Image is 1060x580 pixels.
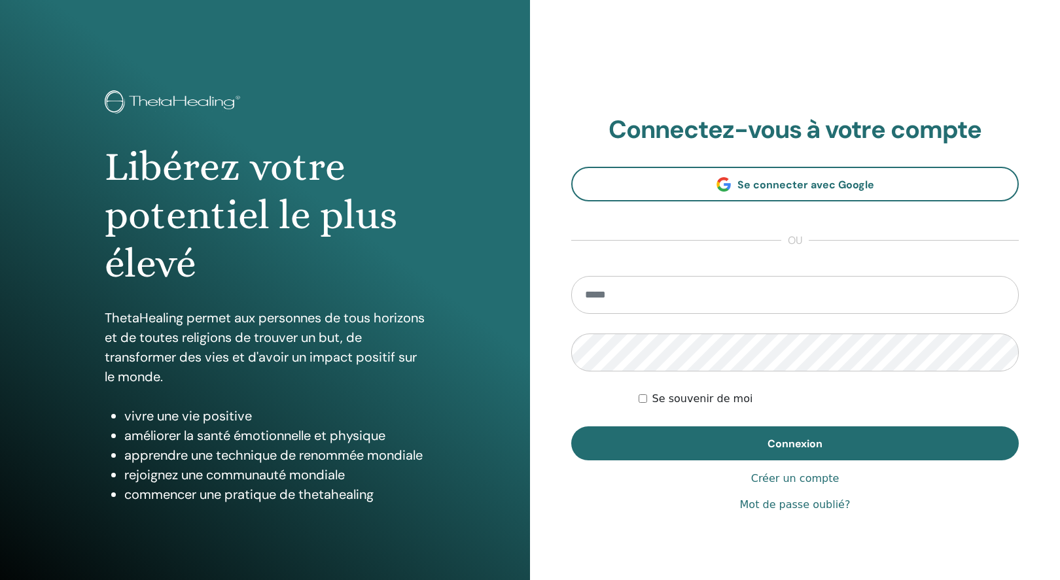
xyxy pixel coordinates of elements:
h1: Libérez votre potentiel le plus élevé [105,143,425,288]
li: vivre une vie positive [124,406,425,426]
span: ou [781,233,809,248]
div: Keep me authenticated indefinitely or until I manually logout [639,391,1019,407]
p: ThetaHealing permet aux personnes de tous horizons et de toutes religions de trouver un but, de t... [105,308,425,386]
button: Connexion [571,426,1019,460]
h2: Connectez-vous à votre compte [571,115,1019,145]
li: apprendre une technique de renommée mondiale [124,445,425,465]
li: commencer une pratique de thetahealing [124,485,425,504]
span: Connexion [768,437,822,451]
a: Se connecter avec Google [571,167,1019,201]
span: Se connecter avec Google [737,178,874,192]
a: Créer un compte [751,471,839,486]
li: rejoignez une communauté mondiale [124,465,425,485]
a: Mot de passe oublié? [740,497,851,513]
li: améliorer la santé émotionnelle et physique [124,426,425,445]
label: Se souvenir de moi [652,391,753,407]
